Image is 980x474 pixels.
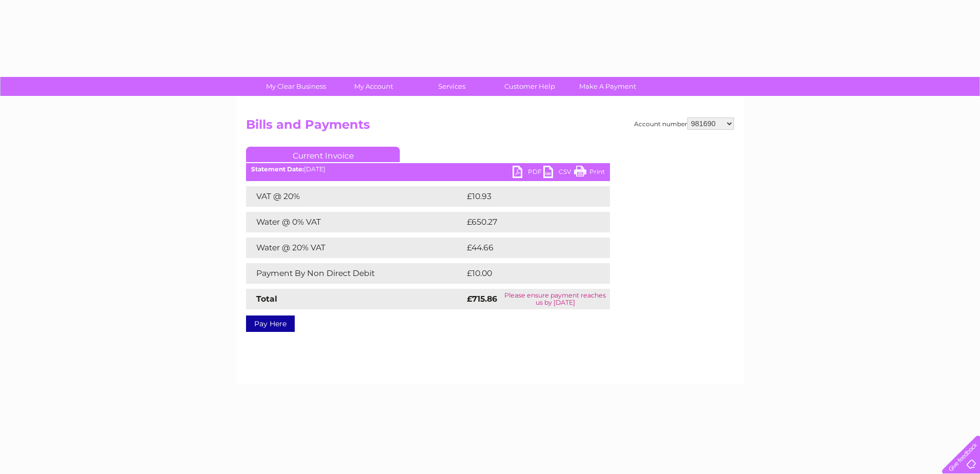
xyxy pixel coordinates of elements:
td: Water @ 20% VAT [246,238,464,258]
td: Water @ 0% VAT [246,212,464,232]
a: Current Invoice [246,147,400,162]
td: Please ensure payment reaches us by [DATE] [501,289,610,309]
td: £10.00 [464,263,589,284]
a: PDF [513,166,543,181]
td: VAT @ 20% [246,186,464,207]
a: Pay Here [246,315,295,332]
b: Statement Date: [251,165,304,173]
a: Services [410,77,494,96]
a: CSV [543,166,574,181]
div: [DATE] [246,166,610,173]
td: £44.66 [464,238,590,258]
a: My Clear Business [254,77,338,96]
strong: Total [256,294,277,304]
strong: £715.86 [467,294,497,304]
h2: Bills and Payments [246,117,734,137]
a: Customer Help [487,77,572,96]
td: Payment By Non Direct Debit [246,263,464,284]
a: Make A Payment [565,77,650,96]
div: Account number [634,117,734,130]
a: Print [574,166,605,181]
a: My Account [332,77,416,96]
td: £10.93 [464,186,588,207]
td: £650.27 [464,212,591,232]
